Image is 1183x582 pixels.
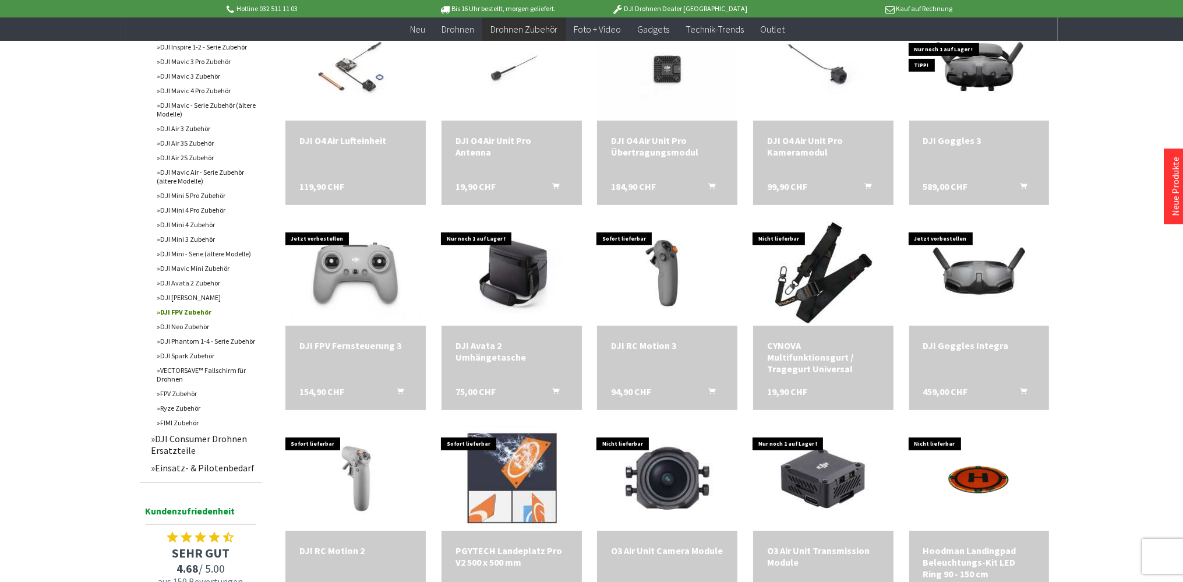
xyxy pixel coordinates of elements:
[909,22,1050,115] img: DJI Goggles 3
[611,545,723,556] a: O3 Air Unit Camera Module 108,30 CHF
[151,98,262,121] a: DJI Mavic - Serie Zubehör (ältere Modelle)
[176,561,199,576] span: 4.68
[151,386,262,401] a: FPV Zubehör
[611,340,723,351] div: DJI RC Motion 3
[923,545,1036,580] a: Hoodman Landingpad Beleuchtungs-Kit LED Ring 90 - 150 cm 53,20 CHF
[761,23,785,35] span: Outlet
[455,545,568,568] a: PGYTECH Landeplatz Pro V2 500 x 500 mm 29,90 CHF In den Warenkorb
[151,401,262,415] a: Ryze Zubehör
[455,545,568,568] div: PGYTECH Landeplatz Pro V2 500 x 500 mm
[151,217,262,232] a: DJI Mini 4 Zubehör
[923,135,1036,146] a: DJI Goggles 3 589,00 CHF In den Warenkorb
[753,16,893,121] img: DJI O4 Air Unit Pro Kameramodul
[151,348,262,363] a: DJI Spark Zubehör
[433,17,482,41] a: Drohnen
[299,545,412,556] a: DJI RC Motion 2 199,74 CHF In den Warenkorb
[151,319,262,334] a: DJI Neo Zubehör
[771,221,875,326] img: CYNOVA Multifunktionsgurt / Tragegurt Universal
[455,386,496,397] span: 75,00 CHF
[611,135,723,158] div: DJI O4 Air Unit Pro Übertragungsmodul
[850,181,878,196] button: In den Warenkorb
[767,545,880,568] div: O3 Air Unit Transmission Module
[151,276,262,290] a: DJI Avata 2 Zubehör
[146,459,262,477] a: Einsatz- & Pilotenbedarf
[455,181,496,192] span: 19,90 CHF
[566,17,630,41] a: Foto + Video
[442,16,581,121] img: DJI O4 Air Unit Pro Antenna
[1006,181,1034,196] button: In den Warenkorb
[686,23,744,35] span: Technik-Trends
[482,17,566,41] a: Drohnen Zubehör
[151,150,262,165] a: DJI Air 2S Zubehör
[615,426,720,531] img: O3 Air Unit Camera Module
[299,135,412,146] div: DJI O4 Air Lufteinheit
[923,545,1036,580] div: Hoodman Landingpad Beleuchtungs-Kit LED Ring 90 - 150 cm
[459,426,564,531] img: PGYTECH Landeplatz Pro V2 500 x 500 mm
[442,23,474,35] span: Drohnen
[151,261,262,276] a: DJI Mavic Mini Zubehör
[299,545,412,556] div: DJI RC Motion 2
[299,181,344,192] span: 119,90 CHF
[923,181,968,192] span: 589,00 CHF
[151,188,262,203] a: DJI Mini 5 Pro Zubehör
[151,415,262,430] a: FIMI Zubehör
[151,334,262,348] a: DJI Phantom 1-4 - Serie Zubehör
[630,17,678,41] a: Gadgets
[611,135,723,158] a: DJI O4 Air Unit Pro Übertragungsmodul 184,90 CHF In den Warenkorb
[410,23,425,35] span: Neu
[771,426,875,531] img: O3 Air Unit Transmission Module
[455,340,568,363] div: DJI Avata 2 Umhängetasche
[1170,157,1181,216] a: Neue Produkte
[694,386,722,401] button: In den Warenkorb
[151,232,262,246] a: DJI Mini 3 Zubehör
[455,135,568,158] div: DJI O4 Air Unit Pro Antenna
[299,135,412,146] a: DJI O4 Air Lufteinheit 119,90 CHF
[1006,386,1034,401] button: In den Warenkorb
[140,545,262,561] span: SEHR GUT
[611,545,723,556] div: O3 Air Unit Camera Module
[923,340,1036,351] div: DJI Goggles Integra
[909,227,1050,320] img: DJI Goggles Integra
[923,386,968,397] span: 459,00 CHF
[285,432,426,525] img: DJI RC Motion 2
[771,2,952,16] p: Kauf auf Rechnung
[767,386,807,397] span: 19,90 CHF
[927,426,1032,531] img: Hoodman Landingpad Beleuchtungs-Kit LED Ring 90 - 150 cm
[299,340,412,351] div: DJI FPV Fernsteuerung 3
[402,17,433,41] a: Neu
[151,290,262,305] a: DJI [PERSON_NAME]
[151,136,262,150] a: DJI Air 3S Zubehör
[753,17,793,41] a: Outlet
[407,2,588,16] p: Bis 16 Uhr bestellt, morgen geliefert.
[151,54,262,69] a: DJI Mavic 3 Pro Zubehör
[574,23,621,35] span: Foto + Video
[299,386,344,397] span: 154,90 CHF
[140,561,262,576] span: / 5.00
[539,386,567,401] button: In den Warenkorb
[597,227,737,320] img: DJI RC Motion 3
[383,386,411,401] button: In den Warenkorb
[151,165,262,188] a: DJI Mavic Air - Serie Zubehör (ältere Modelle)
[923,135,1036,146] div: DJI Goggles 3
[767,135,880,158] a: DJI O4 Air Unit Pro Kameramodul 99,90 CHF In den Warenkorb
[611,386,651,397] span: 94,90 CHF
[151,363,262,386] a: VECTORSAVE™ Fallschirm für Drohnen
[611,181,656,192] span: 184,90 CHF
[598,16,737,121] img: DJI O4 Air Unit Pro Übertragungsmodul
[146,430,262,459] a: DJI Consumer Drohnen Ersatzteile
[589,2,771,16] p: DJI Drohnen Dealer [GEOGRAPHIC_DATA]
[638,23,670,35] span: Gadgets
[285,16,425,121] img: DJI O4 Air Lufteinheit
[151,246,262,261] a: DJI Mini - Serie (ältere Modelle)
[151,83,262,98] a: DJI Mavic 4 Pro Zubehör
[767,135,880,158] div: DJI O4 Air Unit Pro Kameramodul
[490,23,558,35] span: Drohnen Zubehör
[146,503,256,525] span: Kundenzufriedenheit
[455,135,568,158] a: DJI O4 Air Unit Pro Antenna 19,90 CHF In den Warenkorb
[611,340,723,351] a: DJI RC Motion 3 94,90 CHF In den Warenkorb
[151,121,262,136] a: DJI Air 3 Zubehör
[151,305,262,319] a: DJI FPV Zubehör
[694,181,722,196] button: In den Warenkorb
[225,2,407,16] p: Hotline 032 511 11 03
[455,340,568,363] a: DJI Avata 2 Umhängetasche 75,00 CHF In den Warenkorb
